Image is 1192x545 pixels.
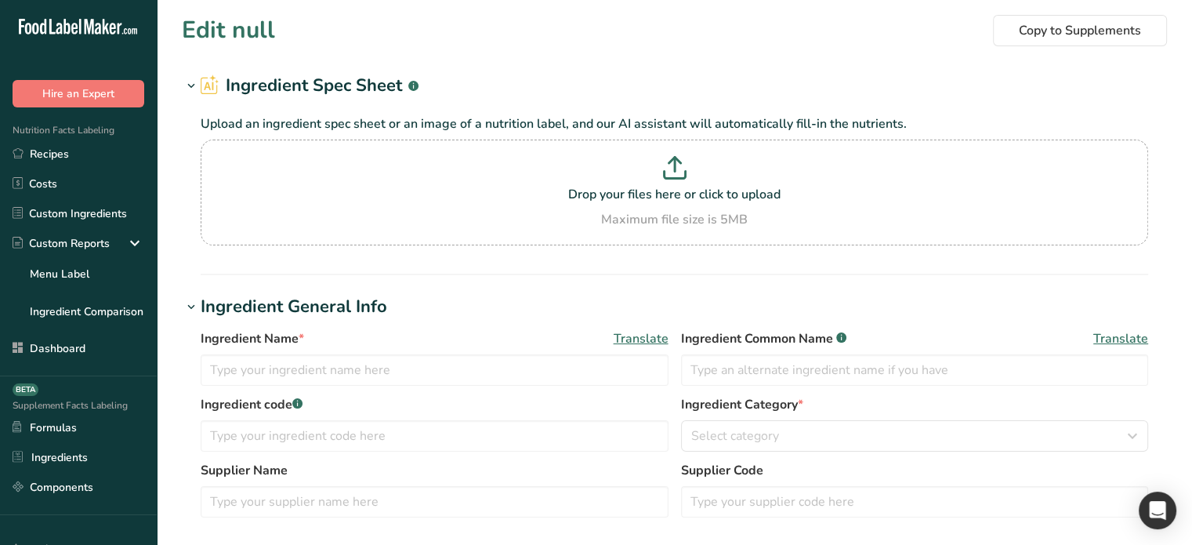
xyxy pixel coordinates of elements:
div: BETA [13,383,38,396]
span: Ingredient Name [201,329,304,348]
input: Type your supplier code here [681,486,1149,518]
label: Supplier Name [201,461,668,480]
span: Translate [1093,329,1148,348]
h2: Ingredient Spec Sheet [201,73,418,99]
input: Type an alternate ingredient name if you have [681,354,1149,386]
span: Copy to Supplements [1019,21,1141,40]
button: Select category [681,420,1149,452]
div: Ingredient General Info [201,294,387,320]
label: Supplier Code [681,461,1149,480]
p: Upload an ingredient spec sheet or an image of a nutrition label, and our AI assistant will autom... [201,114,1148,133]
input: Type your supplier name here [201,486,668,518]
span: Select category [691,427,779,445]
label: Ingredient Category [681,395,1149,414]
input: Type your ingredient name here [201,354,668,386]
input: Type your ingredient code here [201,420,668,452]
label: Ingredient code [201,395,668,414]
span: Translate [614,329,668,348]
button: Copy to Supplements [993,15,1167,46]
div: Custom Reports [13,235,110,252]
div: Maximum file size is 5MB [205,210,1144,229]
h1: Edit null [182,13,275,48]
p: Drop your files here or click to upload [205,185,1144,204]
span: Ingredient Common Name [681,329,846,348]
button: Hire an Expert [13,80,144,107]
div: Open Intercom Messenger [1139,492,1176,529]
